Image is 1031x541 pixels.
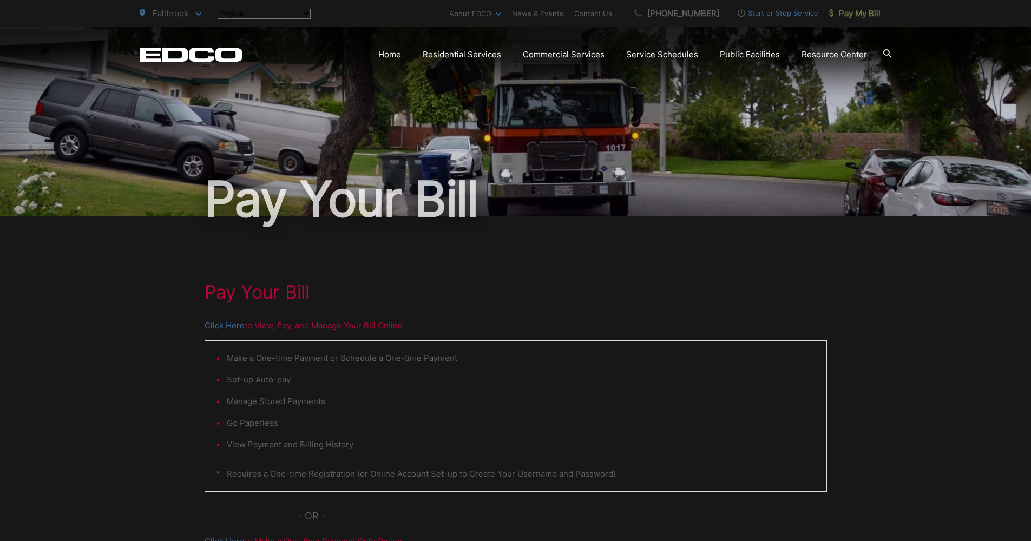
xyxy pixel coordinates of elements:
a: Public Facilities [720,48,780,61]
a: Contact Us [574,7,612,20]
a: Home [378,48,401,61]
p: to View, Pay, and Manage Your Bill Online [205,319,827,332]
a: About EDCO [449,7,501,20]
a: Residential Services [423,48,501,61]
a: News & Events [512,7,563,20]
a: EDCD logo. Return to the homepage. [140,47,242,62]
li: Set-up Auto-pay [227,373,816,386]
a: Commercial Services [523,48,605,61]
h1: Pay Your Bill [205,281,827,303]
li: Go Paperless [227,417,816,430]
li: Make a One-time Payment or Schedule a One-time Payment [227,352,816,365]
a: Click Here [205,319,245,332]
p: * Requires a One-time Registration (or Online Account Set-up to Create Your Username and Password) [216,467,816,480]
span: Fallbrook [153,8,188,18]
li: View Payment and Billing History [227,438,816,451]
select: Select a language [218,9,311,19]
a: Service Schedules [626,48,698,61]
span: Pay My Bill [829,7,881,20]
a: Resource Center [802,48,867,61]
h1: Pay Your Bill [140,172,892,226]
li: Manage Stored Payments [227,395,816,408]
p: - OR - [298,508,827,524]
